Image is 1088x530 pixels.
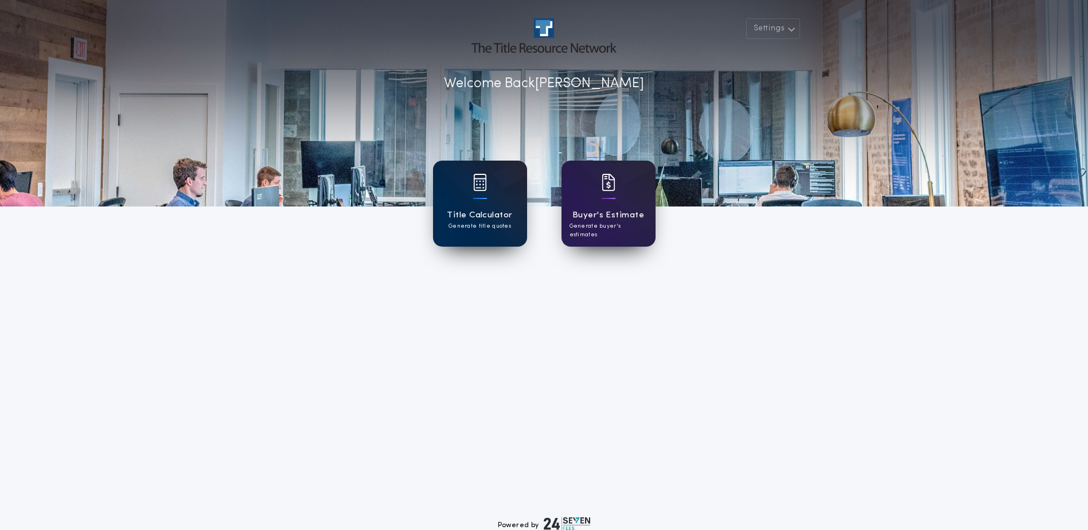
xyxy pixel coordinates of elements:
img: card icon [473,174,487,191]
img: card icon [602,174,615,191]
p: Welcome Back [PERSON_NAME] [444,73,644,94]
p: Generate buyer's estimates [570,222,648,239]
button: Settings [746,18,800,39]
h1: Title Calculator [447,209,512,222]
h1: Buyer's Estimate [572,209,644,222]
a: card iconTitle CalculatorGenerate title quotes [433,161,527,247]
a: card iconBuyer's EstimateGenerate buyer's estimates [561,161,656,247]
img: account-logo [471,18,616,53]
p: Generate title quotes [449,222,511,231]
